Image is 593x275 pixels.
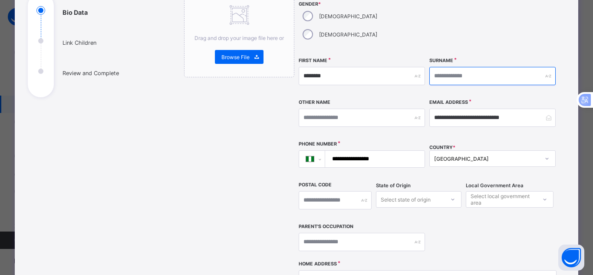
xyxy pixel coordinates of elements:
label: Other Name [299,99,330,105]
div: [GEOGRAPHIC_DATA] [434,156,540,162]
label: First Name [299,58,327,63]
button: Open asap [558,245,584,271]
label: Postal Code [299,182,332,188]
div: Select local government area [471,191,536,208]
label: Phone Number [299,141,337,147]
label: [DEMOGRAPHIC_DATA] [319,31,377,38]
div: Select state of origin [381,191,431,208]
label: Home Address [299,261,337,267]
span: State of Origin [376,182,411,189]
label: Parent's Occupation [299,224,353,229]
label: [DEMOGRAPHIC_DATA] [319,13,377,20]
span: Gender [299,1,425,7]
span: Local Government Area [466,182,524,189]
span: COUNTRY [429,145,455,150]
label: Surname [429,58,453,63]
span: Drag and drop your image file here or [194,35,284,41]
label: Email Address [429,99,468,105]
span: Browse File [221,54,250,60]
